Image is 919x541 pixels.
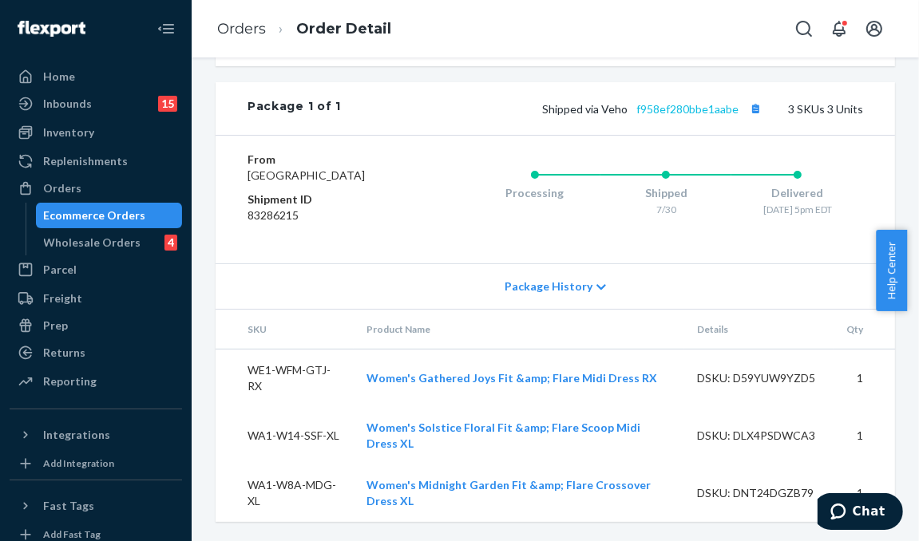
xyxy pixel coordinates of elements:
[10,454,182,473] a: Add Integration
[164,235,177,251] div: 4
[296,20,391,38] a: Order Detail
[44,207,146,223] div: Ecommerce Orders
[217,20,266,38] a: Orders
[834,310,895,349] th: Qty
[216,464,354,522] td: WA1-W8A-MDG-XL
[823,13,855,45] button: Open notifications
[44,235,141,251] div: Wholesale Orders
[10,493,182,519] button: Fast Tags
[834,349,895,407] td: 1
[10,91,182,116] a: Inbounds15
[43,69,75,85] div: Home
[876,230,907,311] button: Help Center
[731,185,863,201] div: Delivered
[10,257,182,282] a: Parcel
[505,278,592,294] span: Package History
[818,493,903,533] iframe: Opens a widget where you can chat to one of our agents
[600,203,732,216] div: 7/30
[43,498,94,514] div: Fast Tags
[636,102,739,116] a: f958ef280bbe1aabe
[366,371,657,385] a: Women's Gathered Joys Fit &amp; Flare Midi Dress RX
[18,21,85,37] img: Flexport logo
[43,427,110,443] div: Integrations
[216,407,354,464] td: WA1-W14-SSF-XL
[10,313,182,338] a: Prep
[36,203,183,228] a: Ecommerce Orders
[10,286,182,311] a: Freight
[216,310,354,349] th: SKU
[834,464,895,522] td: 1
[216,349,354,407] td: WE1-WFM-GTJ-RX
[36,230,183,255] a: Wholesale Orders4
[354,310,683,349] th: Product Name
[10,369,182,394] a: Reporting
[684,310,834,349] th: Details
[43,124,94,140] div: Inventory
[248,168,365,182] span: [GEOGRAPHIC_DATA]
[10,176,182,201] a: Orders
[10,340,182,365] a: Returns
[788,13,820,45] button: Open Search Box
[341,98,863,119] div: 3 SKUs 3 Units
[731,203,863,216] div: [DATE] 5pm EDT
[858,13,890,45] button: Open account menu
[834,407,895,464] td: 1
[248,207,405,223] dd: 83286215
[10,422,182,448] button: Integrations
[43,456,114,470] div: Add Integration
[158,96,177,112] div: 15
[43,96,92,112] div: Inbounds
[43,290,82,306] div: Freight
[43,262,77,278] div: Parcel
[43,318,68,334] div: Prep
[10,148,182,174] a: Replenishments
[697,370,821,386] div: DSKU: D59YUW9YZD5
[10,64,182,89] a: Home
[248,98,341,119] div: Package 1 of 1
[43,180,81,196] div: Orders
[366,478,651,507] a: Women's Midnight Garden Fit &amp; Flare Crossover Dress XL
[697,485,821,501] div: DSKU: DNT24DGZB79
[204,6,404,53] ol: breadcrumbs
[600,185,732,201] div: Shipped
[43,373,97,389] div: Reporting
[542,102,766,116] span: Shipped via Veho
[366,421,640,450] a: Women's Solstice Floral Fit &amp; Flare Scoop Midi Dress XL
[150,13,182,45] button: Close Navigation
[10,120,182,145] a: Inventory
[469,185,600,201] div: Processing
[248,152,405,168] dt: From
[43,153,128,169] div: Replenishments
[697,428,821,444] div: DSKU: DLX4PSDWCA3
[43,345,85,361] div: Returns
[43,527,101,541] div: Add Fast Tag
[745,98,766,119] button: Copy tracking number
[248,192,405,207] dt: Shipment ID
